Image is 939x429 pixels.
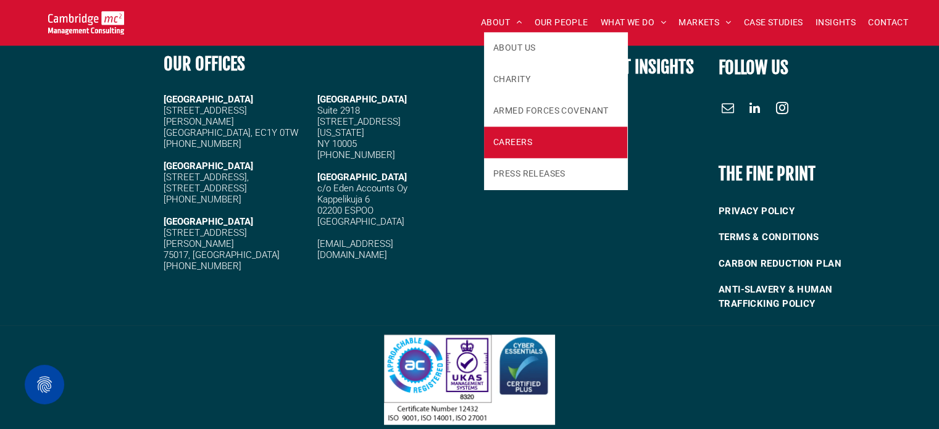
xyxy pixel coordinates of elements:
span: [STREET_ADDRESS][PERSON_NAME] [164,227,247,249]
a: CAREERS [484,127,627,158]
span: [GEOGRAPHIC_DATA] [317,172,407,183]
strong: [GEOGRAPHIC_DATA] [164,94,253,105]
a: Your Business Transformed | Cambridge Management Consulting [48,13,124,26]
a: linkedin [746,99,764,120]
a: ABOUT [475,13,528,32]
span: c/o Eden Accounts Oy Kappelikuja 6 02200 ESPOO [GEOGRAPHIC_DATA] [317,183,407,227]
a: [EMAIL_ADDRESS][DOMAIN_NAME] [317,238,393,260]
span: Suite 2918 [317,105,360,116]
span: ARMED FORCES COVENANT [493,104,609,117]
b: THE FINE PRINT [719,163,816,185]
a: CASE STUDIES [738,13,809,32]
a: TERMS & CONDITIONS [719,224,887,251]
a: PRESS RELEASES [484,158,627,190]
img: Go to Homepage [48,11,124,35]
a: ABOUT US [484,32,627,64]
a: PRIVACY POLICY [719,198,887,225]
strong: [GEOGRAPHIC_DATA] [164,216,253,227]
span: CHARITY [493,73,530,86]
span: ABOUT US [493,41,535,54]
font: FOLLOW US [719,57,788,78]
a: INSIGHTS [809,13,862,32]
span: PRESS RELEASES [493,167,565,180]
strong: [GEOGRAPHIC_DATA] [164,160,253,172]
a: WHAT WE DO [595,13,673,32]
span: 75017, [GEOGRAPHIC_DATA] [164,249,280,260]
span: [STREET_ADDRESS] [164,183,247,194]
a: CONTACT [862,13,914,32]
a: CHARITY [484,64,627,95]
a: MARKETS [672,13,737,32]
span: [PHONE_NUMBER] [164,138,241,149]
a: ARMED FORCES COVENANT [484,95,627,127]
span: NY 10005 [317,138,357,149]
span: [STREET_ADDRESS], [164,172,249,183]
img: Three certification logos: Approachable Registered, UKAS Management Systems with a tick and certi... [384,335,555,425]
a: ANTI-SLAVERY & HUMAN TRAFFICKING POLICY [719,277,887,317]
span: ABOUT [481,13,522,32]
b: OUR OFFICES [164,53,245,75]
a: CARBON REDUCTION PLAN [719,251,887,277]
span: [STREET_ADDRESS][PERSON_NAME] [GEOGRAPHIC_DATA], EC1Y 0TW [164,105,298,138]
span: [GEOGRAPHIC_DATA] [317,94,407,105]
a: OUR PEOPLE [528,13,594,32]
a: email [719,99,737,120]
span: [PHONE_NUMBER] [317,149,395,160]
span: [PHONE_NUMBER] [164,194,241,205]
a: instagram [773,99,791,120]
span: CAREERS [493,136,532,149]
span: [STREET_ADDRESS] [317,116,401,127]
span: [PHONE_NUMBER] [164,260,241,272]
span: [US_STATE] [317,127,364,138]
